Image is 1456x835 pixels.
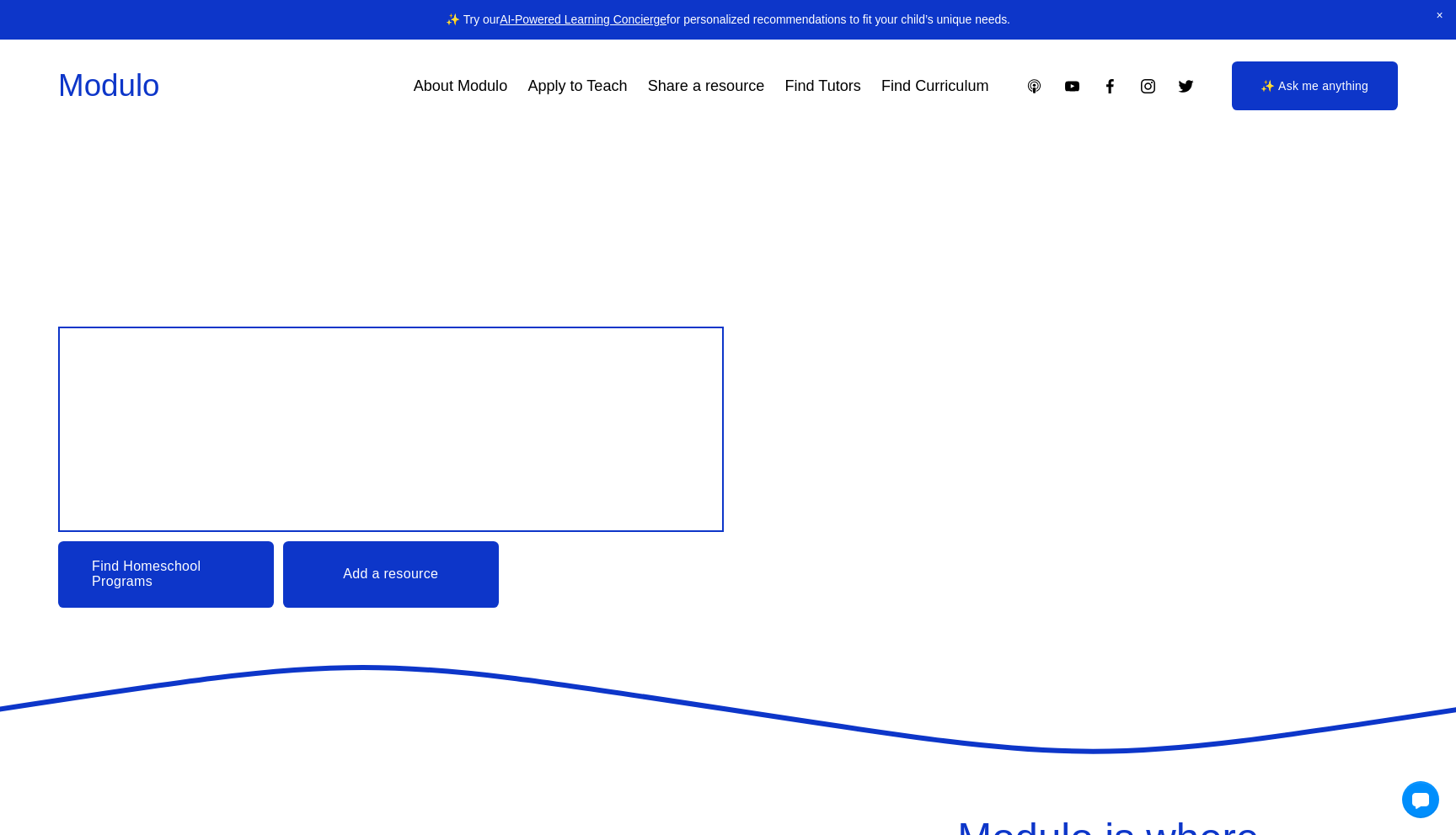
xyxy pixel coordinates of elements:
a: Find Tutors [784,71,860,101]
a: About Modulo [414,71,507,101]
a: Facebook [1101,77,1119,95]
span: Design your child’s Education [80,351,650,506]
a: Apply to Teach [527,71,627,101]
a: Apple Podcasts [1025,77,1043,95]
a: Twitter [1177,77,1195,95]
a: Instagram [1139,77,1157,95]
a: Add a resource [283,541,499,608]
a: YouTube [1063,77,1081,95]
a: AI-Powered Learning Concierge [500,13,666,26]
a: Modulo [58,68,159,103]
a: Share a resource [648,71,765,101]
a: Find Curriculum [881,71,988,101]
a: Find Homeschool Programs [58,541,274,608]
a: ✨ Ask me anything [1232,61,1398,110]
